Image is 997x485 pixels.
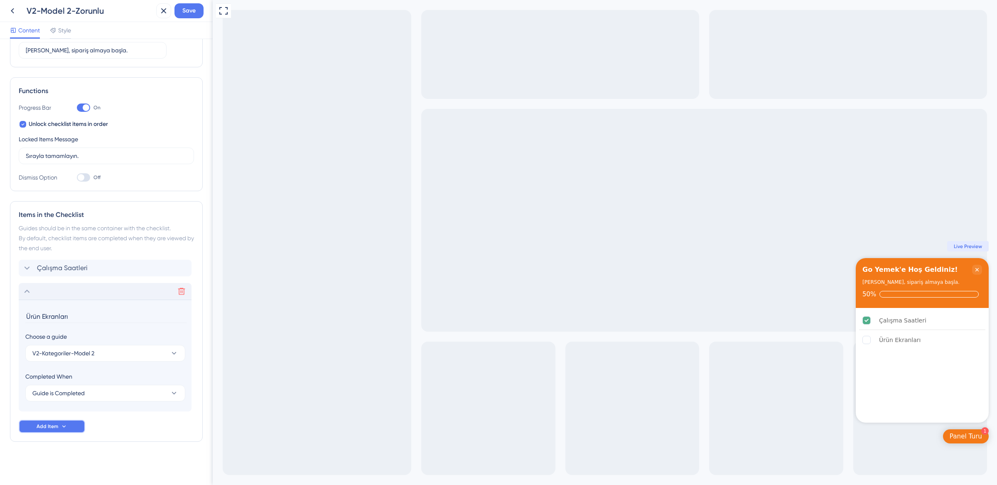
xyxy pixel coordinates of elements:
div: Panel Turu [737,432,769,441]
div: Completed When [25,372,185,382]
div: Items in the Checklist [19,210,194,220]
span: Guide is Completed [32,388,85,398]
div: Close Checklist [759,265,769,275]
div: Çalışma Saatleri is complete. [646,311,773,330]
span: Unlock checklist items in order [29,119,108,129]
span: Save [182,6,196,16]
div: Checklist items [643,308,776,423]
div: Progress Bar [19,103,60,113]
div: Guides should be in the same container with the checklist. By default, checklist items are comple... [19,223,194,253]
div: Çalışma Saatleri [666,315,714,325]
span: Style [58,25,71,35]
span: V2-Kategoriler-Model 2 [32,348,94,358]
div: Functions [19,86,194,96]
span: On [93,104,101,111]
input: Header 2 [26,46,160,55]
div: Ürün Ekranları [666,335,708,345]
button: V2-Kategoriler-Model 2 [25,345,185,362]
button: Save [174,3,204,18]
div: Ürün Ekranları is incomplete. [646,331,773,349]
div: Dismiss Option [19,172,60,182]
div: Checklist progress: 50% [650,291,769,298]
span: Content [18,25,40,35]
input: Type the value [26,151,187,160]
div: Choose a guide [25,332,185,342]
span: Off [93,174,101,181]
div: [PERSON_NAME], sipariş almaya başla. [650,278,747,286]
div: 50% [650,291,663,298]
input: Header [25,310,187,323]
div: Locked Items Message [19,134,78,144]
div: Go Yemek'e Hoş Geldiniz! [650,265,745,275]
span: Çalışma Saatleri [37,263,88,273]
span: Add Item [37,423,58,430]
div: V2-Model 2-Zorunlu [27,5,153,17]
div: Checklist Container [643,258,776,423]
div: 1 [769,427,776,435]
button: Add Item [19,420,85,433]
span: Live Preview [741,243,769,250]
div: Open Panel Turu checklist, remaining modules: 1 [730,429,776,443]
button: Guide is Completed [25,385,185,401]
